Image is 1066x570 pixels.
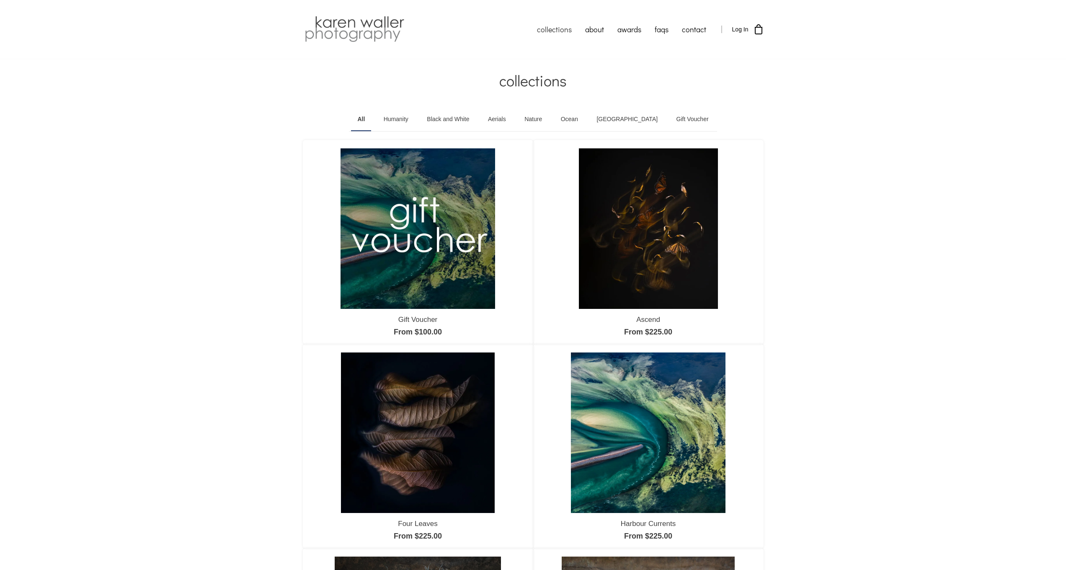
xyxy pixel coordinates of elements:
a: about [578,19,611,40]
a: Ascend [636,316,660,324]
a: From $225.00 [624,328,672,336]
a: From $100.00 [394,328,442,336]
img: Gift Voucher [341,148,495,308]
span: collections [499,70,567,91]
a: Black and White [421,108,475,131]
a: Gift Voucher [670,108,715,131]
a: awards [611,19,648,40]
a: [GEOGRAPHIC_DATA] [590,108,664,131]
img: Ascend [579,148,718,308]
a: faqs [648,19,675,40]
span: Log In [732,26,749,33]
img: Harbour Currents [571,352,725,513]
a: All [351,108,371,131]
a: From $225.00 [394,532,442,540]
img: Four Leaves [341,352,495,513]
a: Harbour Currents [621,520,676,528]
a: Nature [518,108,548,131]
a: contact [675,19,713,40]
img: Karen Waller Photography [303,15,406,44]
a: collections [530,19,578,40]
a: Aerials [482,108,512,131]
a: Humanity [377,108,415,131]
a: Gift Voucher [398,316,438,324]
a: From $225.00 [624,532,672,540]
a: Four Leaves [398,520,438,528]
a: Ocean [555,108,584,131]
